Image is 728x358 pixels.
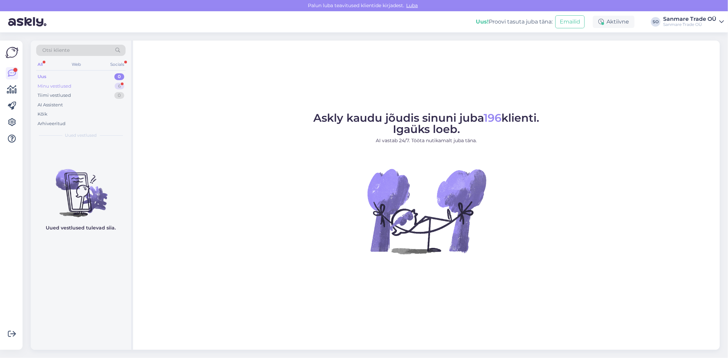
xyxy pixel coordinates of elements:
div: 0 [114,73,124,80]
div: Kõik [38,111,47,118]
div: All [36,60,44,69]
div: Aktiivne [593,16,634,28]
img: No chats [31,157,131,218]
div: Sanmare Trade OÜ [663,22,716,27]
b: Uus! [476,18,489,25]
div: Proovi tasuta juba täna: [476,18,553,26]
img: Askly Logo [5,46,18,59]
span: Luba [404,2,420,9]
button: Emailid [555,15,585,28]
div: Socials [109,60,126,69]
div: Tiimi vestlused [38,92,71,99]
span: Otsi kliente [42,47,70,54]
a: Sanmare Trade OÜSanmare Trade OÜ [663,16,724,27]
div: 0 [114,92,124,99]
div: Web [71,60,83,69]
div: 6 [115,83,124,90]
div: Minu vestlused [38,83,71,90]
div: Uus [38,73,46,80]
div: Sanmare Trade OÜ [663,16,716,22]
span: Uued vestlused [65,132,97,138]
p: AI vastab 24/7. Tööta nutikamalt juba täna. [314,137,540,144]
div: AI Assistent [38,102,63,108]
span: 196 [484,111,502,124]
p: Uued vestlused tulevad siia. [46,224,116,232]
img: No Chat active [365,150,488,272]
div: SO [651,17,660,27]
span: Askly kaudu jõudis sinuni juba klienti. Igaüks loeb. [314,111,540,136]
div: Arhiveeritud [38,120,66,127]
